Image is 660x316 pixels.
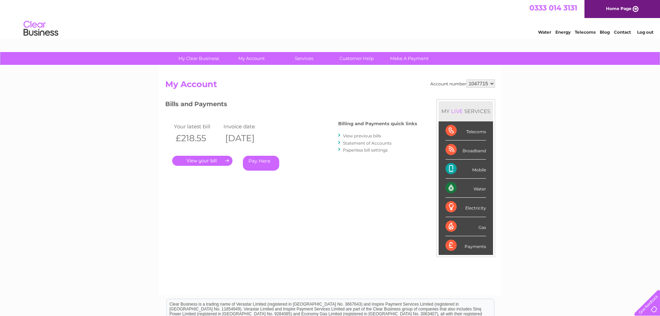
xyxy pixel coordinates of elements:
[170,52,227,65] a: My Clear Business
[167,4,494,34] div: Clear Business is a trading name of Verastar Limited (registered in [GEOGRAPHIC_DATA] No. 3667643...
[600,29,610,35] a: Blog
[637,29,653,35] a: Log out
[223,52,280,65] a: My Account
[529,3,577,12] a: 0333 014 3131
[172,122,222,131] td: Your latest bill
[338,121,417,126] h4: Billing and Payments quick links
[172,156,232,166] a: .
[555,29,571,35] a: Energy
[430,79,495,88] div: Account number
[243,156,279,171] a: Pay Here
[343,133,381,138] a: View previous bills
[328,52,385,65] a: Customer Help
[446,179,486,198] div: Water
[575,29,596,35] a: Telecoms
[172,131,222,145] th: £218.55
[343,140,391,146] a: Statement of Accounts
[165,99,417,111] h3: Bills and Payments
[381,52,438,65] a: Make A Payment
[446,160,486,179] div: Mobile
[343,147,388,153] a: Paperless bill settings
[23,18,59,39] img: logo.png
[446,140,486,160] div: Broadband
[538,29,551,35] a: Water
[446,198,486,217] div: Electricity
[439,101,493,121] div: MY SERVICES
[450,108,464,114] div: LIVE
[222,122,272,131] td: Invoice date
[446,121,486,140] div: Telecoms
[165,79,495,93] h2: My Account
[614,29,631,35] a: Contact
[275,52,333,65] a: Services
[446,236,486,255] div: Payments
[222,131,272,145] th: [DATE]
[446,217,486,236] div: Gas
